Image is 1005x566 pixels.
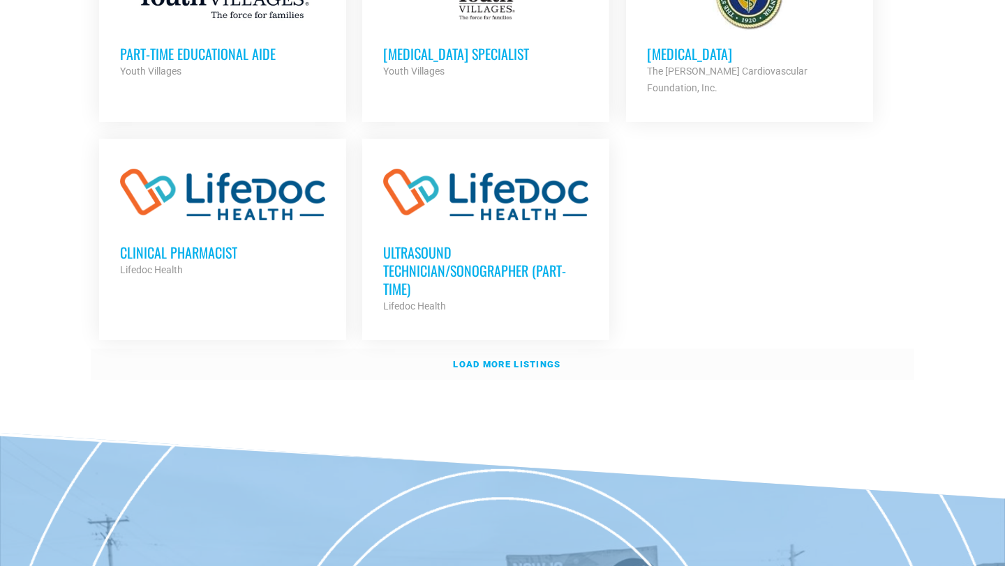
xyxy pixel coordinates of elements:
a: Ultrasound Technician/Sonographer (Part-Time) Lifedoc Health [362,139,609,335]
strong: Youth Villages [120,66,181,77]
a: Load more listings [91,349,914,381]
h3: Ultrasound Technician/Sonographer (Part-Time) [383,243,588,298]
h3: [MEDICAL_DATA] [647,45,852,63]
strong: Load more listings [453,359,560,369]
strong: Youth Villages [383,66,445,77]
h3: Clinical Pharmacist [120,243,325,261]
strong: Lifedoc Health [120,264,183,275]
a: Clinical Pharmacist Lifedoc Health [99,139,346,299]
h3: Part-Time Educational Aide [120,45,325,63]
strong: Lifedoc Health [383,300,446,312]
strong: The [PERSON_NAME] Cardiovascular Foundation, Inc. [647,66,807,93]
h3: [MEDICAL_DATA] Specialist [383,45,588,63]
